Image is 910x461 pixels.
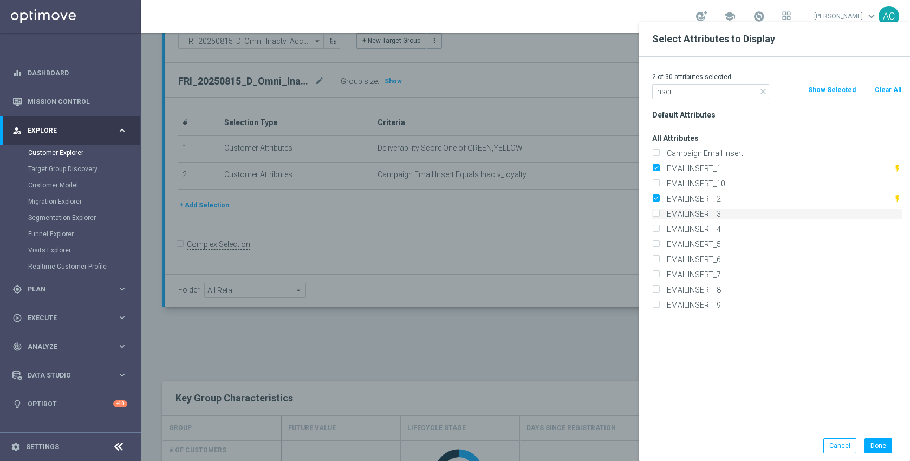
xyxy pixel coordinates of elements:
[12,126,117,135] div: Explore
[28,242,140,258] div: Visits Explorer
[12,400,128,408] button: lightbulb Optibot +10
[117,341,127,352] i: keyboard_arrow_right
[724,10,736,22] span: school
[652,84,769,99] input: Search
[12,342,22,352] i: track_changes
[28,258,140,275] div: Realtime Customer Profile
[663,209,902,219] label: EMAILINSERT_3
[28,177,140,193] div: Customer Model
[663,224,902,234] label: EMAILINSERT_4
[12,313,22,323] i: play_circle_outline
[807,84,857,96] button: Show Selected
[12,284,22,294] i: gps_fixed
[28,193,140,210] div: Migration Explorer
[28,230,113,238] a: Funnel Explorer
[12,98,128,106] button: Mission Control
[28,372,117,379] span: Data Studio
[28,59,127,87] a: Dashboard
[117,313,127,323] i: keyboard_arrow_right
[28,213,113,222] a: Segmentation Explorer
[28,181,113,190] a: Customer Model
[893,194,902,203] i: This attribute is updated in realtime
[866,10,877,22] span: keyboard_arrow_down
[12,59,127,87] div: Dashboard
[879,6,899,27] div: AC
[117,125,127,135] i: keyboard_arrow_right
[663,239,902,249] label: EMAILINSERT_5
[28,343,117,350] span: Analyze
[663,270,902,280] label: EMAILINSERT_7
[28,127,117,134] span: Explore
[12,399,22,409] i: lightbulb
[663,179,902,189] label: EMAILINSERT_10
[28,145,140,161] div: Customer Explorer
[12,285,128,294] button: gps_fixed Plan keyboard_arrow_right
[117,284,127,294] i: keyboard_arrow_right
[28,148,113,157] a: Customer Explorer
[12,371,117,380] div: Data Studio
[12,314,128,322] button: play_circle_outline Execute keyboard_arrow_right
[652,33,897,46] h2: Select Attributes to Display
[874,84,902,96] button: Clear All
[663,148,902,158] label: Campaign Email Insert
[663,164,893,173] label: EMAILINSERT_1
[12,342,117,352] div: Analyze
[28,210,140,226] div: Segmentation Explorer
[663,194,893,204] label: EMAILINSERT_2
[823,438,856,453] button: Cancel
[12,68,22,78] i: equalizer
[117,370,127,380] i: keyboard_arrow_right
[893,164,902,173] i: This attribute is updated in realtime
[652,73,902,81] p: 2 of 30 attributes selected
[28,246,113,255] a: Visits Explorer
[12,126,128,135] button: person_search Explore keyboard_arrow_right
[813,8,879,24] a: [PERSON_NAME]keyboard_arrow_down
[11,442,21,452] i: settings
[28,87,127,116] a: Mission Control
[663,255,902,264] label: EMAILINSERT_6
[652,110,902,120] h3: Default Attributes
[28,286,117,293] span: Plan
[12,371,128,380] button: Data Studio keyboard_arrow_right
[28,165,113,173] a: Target Group Discovery
[12,342,128,351] button: track_changes Analyze keyboard_arrow_right
[663,300,902,310] label: EMAILINSERT_9
[759,87,768,96] i: close
[28,226,140,242] div: Funnel Explorer
[652,133,902,143] h3: All Attributes
[12,69,128,77] button: equalizer Dashboard
[12,389,127,418] div: Optibot
[663,285,902,295] label: EMAILINSERT_8
[113,400,127,407] div: +10
[12,284,117,294] div: Plan
[28,161,140,177] div: Target Group Discovery
[28,262,113,271] a: Realtime Customer Profile
[28,389,113,418] a: Optibot
[28,315,117,321] span: Execute
[12,87,127,116] div: Mission Control
[864,438,892,453] button: Done
[26,444,59,450] a: Settings
[12,126,22,135] i: person_search
[12,313,117,323] div: Execute
[28,197,113,206] a: Migration Explorer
